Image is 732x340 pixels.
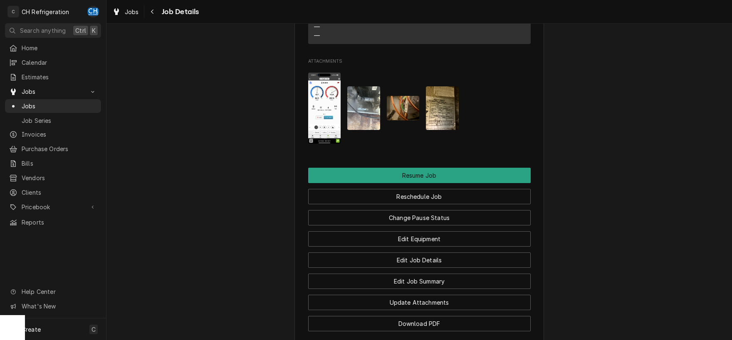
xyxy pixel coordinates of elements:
[308,189,531,204] button: Reschedule Job
[125,7,139,16] span: Jobs
[22,218,97,227] span: Reports
[308,274,531,289] button: Edit Job Summary
[308,210,531,225] button: Change Pause Status
[22,7,69,16] div: CH Refrigeration
[22,73,97,81] span: Estimates
[5,70,101,84] a: Estimates
[22,287,96,296] span: Help Center
[5,41,101,55] a: Home
[87,6,99,17] div: Chris Hiraga's Avatar
[22,159,97,168] span: Bills
[5,56,101,69] a: Calendar
[347,86,380,130] img: 8DfQQIOHTais2TTYTn1u
[308,289,531,310] div: Button Group Row
[5,200,101,214] a: Go to Pricebook
[20,26,66,35] span: Search anything
[92,26,96,35] span: K
[22,174,97,182] span: Vendors
[308,168,531,183] button: Resume Job
[5,142,101,156] a: Purchase Orders
[5,285,101,298] a: Go to Help Center
[22,144,97,153] span: Purchase Orders
[308,231,531,247] button: Edit Equipment
[5,186,101,199] a: Clients
[22,102,97,110] span: Jobs
[5,127,101,141] a: Invoices
[308,168,531,331] div: Button Group
[308,247,531,268] div: Button Group Row
[146,5,159,18] button: Navigate back
[314,15,341,40] div: Reminders
[7,6,19,17] div: C
[308,204,531,225] div: Button Group Row
[22,116,97,125] span: Job Series
[22,302,96,311] span: What's New
[426,86,459,130] img: FFV1KgOYQPaEE0FToyY1
[5,171,101,185] a: Vendors
[308,268,531,289] div: Button Group Row
[308,295,531,310] button: Update Attachments
[308,316,531,331] button: Download PDF
[308,225,531,247] div: Button Group Row
[308,310,531,331] div: Button Group Row
[5,23,101,38] button: Search anythingCtrlK
[109,5,142,19] a: Jobs
[308,73,341,144] img: fLY5m74RieuvMmTI2DzQ
[308,66,531,150] span: Attachments
[5,215,101,229] a: Reports
[22,326,41,333] span: Create
[87,6,99,17] div: CH
[5,114,101,127] a: Job Series
[22,44,97,52] span: Home
[22,87,84,96] span: Jobs
[5,85,101,98] a: Go to Jobs
[387,96,420,120] img: jvZO5VZLSk6Bkrp2P56P
[5,157,101,170] a: Bills
[5,99,101,113] a: Jobs
[308,58,531,65] span: Attachments
[308,168,531,183] div: Button Group Row
[22,130,97,139] span: Invoices
[308,252,531,268] button: Edit Job Details
[91,325,96,334] span: C
[308,183,531,204] div: Button Group Row
[314,22,320,31] div: —
[314,31,320,40] div: —
[22,188,97,197] span: Clients
[22,203,84,211] span: Pricebook
[22,58,97,67] span: Calendar
[5,299,101,313] a: Go to What's New
[159,6,199,17] span: Job Details
[75,26,86,35] span: Ctrl
[308,58,531,150] div: Attachments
